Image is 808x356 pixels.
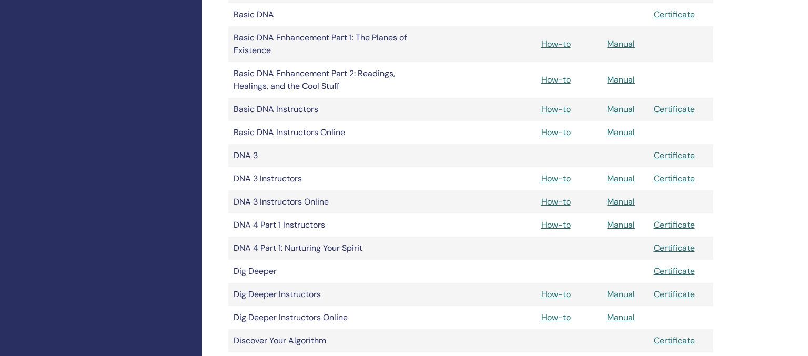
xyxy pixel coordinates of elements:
a: How-to [541,127,571,138]
td: Discover Your Algorithm [228,329,418,352]
a: How-to [541,196,571,207]
a: Manual [607,38,635,49]
a: Manual [607,312,635,323]
td: Dig Deeper Instructors Online [228,306,418,329]
a: How-to [541,104,571,115]
a: Certificate [654,173,695,184]
a: Certificate [654,242,695,253]
a: Manual [607,289,635,300]
a: Manual [607,104,635,115]
a: Manual [607,173,635,184]
td: DNA 4 Part 1: Nurturing Your Spirit [228,237,418,260]
td: Dig Deeper [228,260,418,283]
a: Certificate [654,104,695,115]
a: Certificate [654,289,695,300]
td: DNA 3 Instructors [228,167,418,190]
a: Manual [607,74,635,85]
td: Basic DNA Enhancement Part 2: Readings, Healings, and the Cool Stuff [228,62,418,98]
td: DNA 3 Instructors Online [228,190,418,213]
td: Basic DNA Instructors Online [228,121,418,144]
td: Basic DNA Instructors [228,98,418,121]
td: DNA 3 [228,144,418,167]
td: Basic DNA [228,3,418,26]
a: Certificate [654,335,695,346]
a: Certificate [654,9,695,20]
a: How-to [541,74,571,85]
a: How-to [541,173,571,184]
a: How-to [541,312,571,323]
td: Dig Deeper Instructors [228,283,418,306]
a: Manual [607,219,635,230]
a: Certificate [654,266,695,277]
td: Basic DNA Enhancement Part 1: The Planes of Existence [228,26,418,62]
a: How-to [541,219,571,230]
a: Manual [607,196,635,207]
a: Certificate [654,150,695,161]
td: DNA 4 Part 1 Instructors [228,213,418,237]
a: How-to [541,289,571,300]
a: How-to [541,38,571,49]
a: Certificate [654,219,695,230]
a: Manual [607,127,635,138]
